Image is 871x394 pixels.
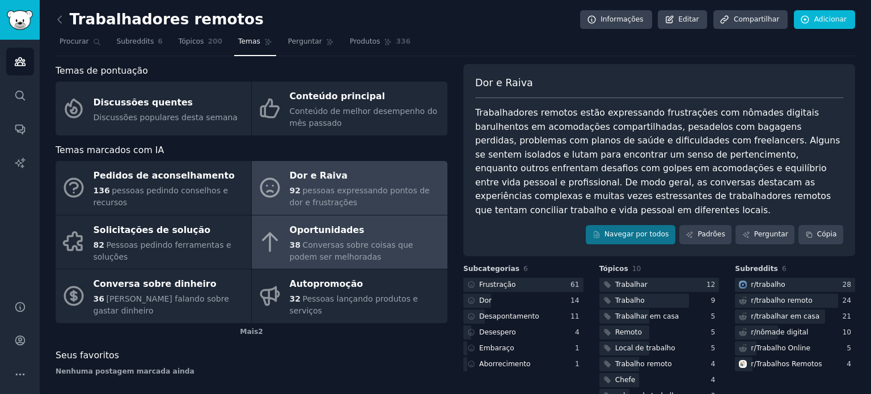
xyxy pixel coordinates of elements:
font: Compartilhar [734,15,779,23]
font: Trabalhadores remotos [70,11,264,28]
font: Discussões populares desta semana [94,113,238,122]
font: Frustração [479,281,515,289]
font: Perguntar [288,37,322,45]
font: Trabalhadores remotos estão expressando frustrações com nômades digitais barulhentos em acomodaçõ... [475,107,843,215]
font: 5 [711,312,716,320]
a: Produtos336 [346,33,415,56]
font: Subreddits [735,265,778,273]
a: Conteúdo principalConteúdo de melhor desempenho do mês passado [252,82,447,135]
font: Dor [479,296,492,304]
a: Chefe4 [599,373,720,387]
font: 5 [711,328,716,336]
a: Dor e Raiva92pessoas expressando pontos de dor e frustrações [252,161,447,215]
img: Trabalhos remotos [739,360,747,368]
a: r/trabalho remoto24 [735,294,855,308]
font: 6 [158,37,163,45]
font: 10 [632,265,641,273]
font: 200 [208,37,223,45]
font: 10 [842,328,851,336]
font: 5 [847,344,851,352]
a: Adicionar [794,10,855,29]
font: Trabalho [615,296,645,304]
a: Conversa sobre dinheiro36[PERSON_NAME] falando sobre gastar dinheiro [56,269,251,323]
font: Mais [240,328,258,336]
a: Embaraço1 [463,341,584,355]
font: Local de trabalho [615,344,675,352]
a: r/trabalhar em casa21 [735,310,855,324]
a: Navegar por todos [586,225,675,244]
font: Cópia [817,230,837,238]
font: Procurar [60,37,89,45]
a: Trabalhar12 [599,278,720,292]
img: trabalhar [739,281,747,289]
font: 1 [575,344,580,352]
font: 5 [711,344,716,352]
a: r/nômade digital10 [735,325,855,340]
font: Trabalhar em casa [615,312,679,320]
font: Pessoas pedindo ferramentas e soluções [94,240,231,261]
font: Trabalhar [615,281,648,289]
a: Discussões quentesDiscussões populares desta semana [56,82,251,135]
font: 21 [842,312,851,320]
font: 82 [94,240,104,249]
font: Discussões quentes [94,97,193,108]
a: Trabalho9 [599,294,720,308]
a: Temas [234,33,276,56]
font: Navegar por todos [604,230,669,238]
button: Cópia [798,225,843,244]
font: Embaraço [479,344,514,352]
a: Aborrecimento1 [463,357,584,371]
font: Pedidos de aconselhamento [94,170,235,181]
a: Solicitações de solução82Pessoas pedindo ferramentas e soluções [56,215,251,269]
font: Autopromoção [290,278,363,289]
font: trabalho remoto [756,296,813,304]
font: Solicitações de solução [94,224,211,235]
font: Tópicos [179,37,204,45]
font: pessoas expressando pontos de dor e frustrações [290,186,430,207]
font: Conteúdo de melhor desempenho do mês passado [290,107,438,128]
font: Desespero [479,328,516,336]
font: Perguntar [754,230,788,238]
a: r/Trabalho Online5 [735,341,855,355]
font: Nenhuma postagem marcada ainda [56,367,195,375]
a: Dor14 [463,294,584,308]
a: Compartilhar [713,10,788,29]
font: [PERSON_NAME] falando sobre gastar dinheiro [94,294,229,315]
font: r/ [751,360,756,368]
a: Local de trabalho5 [599,341,720,355]
font: Seus favoritos [56,350,119,361]
font: r/ [751,344,756,352]
a: Subreddits6 [113,33,167,56]
font: trabalhar em casa [756,312,820,320]
font: 11 [570,312,580,320]
a: Autopromoção32Pessoas lançando produtos e serviços [252,269,447,323]
font: Temas de pontuação [56,65,148,76]
font: Aborrecimento [479,360,530,368]
img: Logotipo do GummySearch [7,10,33,30]
font: 61 [570,281,580,289]
font: Subreddits [117,37,154,45]
font: 32 [290,294,301,303]
font: 24 [842,296,851,304]
a: Oportunidades38Conversas sobre coisas que podem ser melhoradas [252,215,447,269]
font: 136 [94,186,110,195]
font: 12 [707,281,716,289]
font: Dor e Raiva [290,170,348,181]
font: 28 [842,281,851,289]
font: Temas marcados com IA [56,145,164,155]
font: Pessoas lançando produtos e serviços [290,294,418,315]
a: Perguntar [735,225,794,244]
font: Conversa sobre dinheiro [94,278,217,289]
a: Procurar [56,33,105,56]
font: r/ [751,281,756,289]
a: Desespero4 [463,325,584,340]
font: 38 [290,240,301,249]
font: Produtos [350,37,380,45]
font: Padrões [697,230,725,238]
a: Remoto5 [599,325,720,340]
font: 4 [711,376,716,384]
font: Trabalhos Remotos [756,360,822,368]
font: 336 [396,37,411,45]
a: Desapontamento11 [463,310,584,324]
a: Tópicos200 [175,33,226,56]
